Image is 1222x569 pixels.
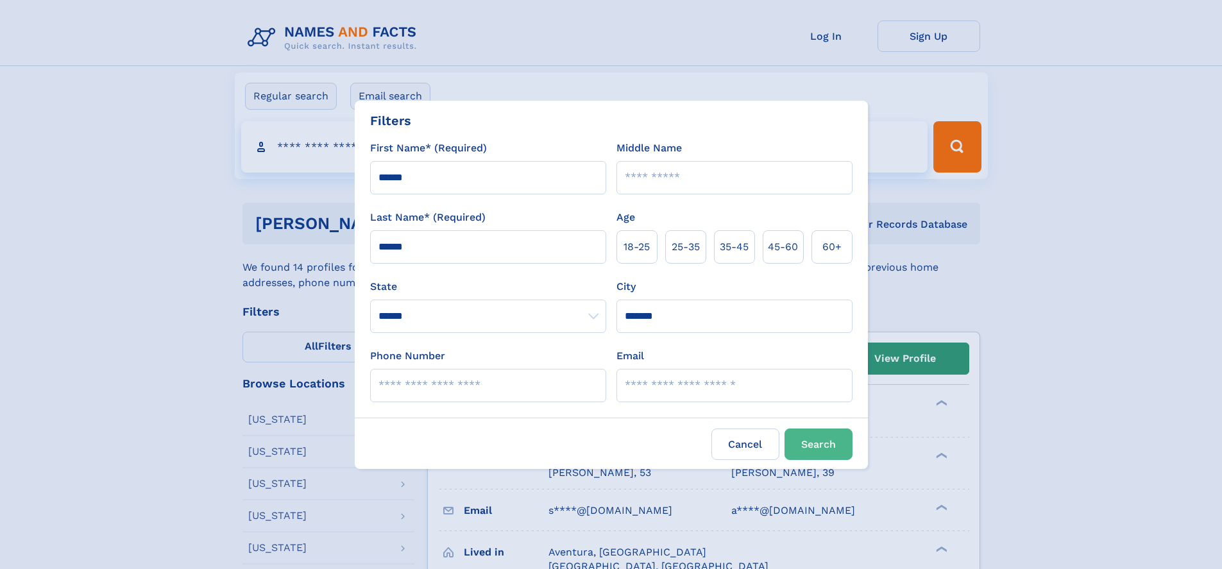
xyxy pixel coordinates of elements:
label: Age [616,210,635,225]
label: State [370,279,606,294]
span: 18‑25 [624,239,650,255]
label: Middle Name [616,140,682,156]
span: 35‑45 [720,239,749,255]
span: 25‑35 [672,239,700,255]
span: 45‑60 [768,239,798,255]
label: Cancel [711,429,779,460]
label: Last Name* (Required) [370,210,486,225]
button: Search [785,429,853,460]
label: Email [616,348,644,364]
label: Phone Number [370,348,445,364]
div: Filters [370,111,411,130]
label: First Name* (Required) [370,140,487,156]
label: City [616,279,636,294]
span: 60+ [822,239,842,255]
